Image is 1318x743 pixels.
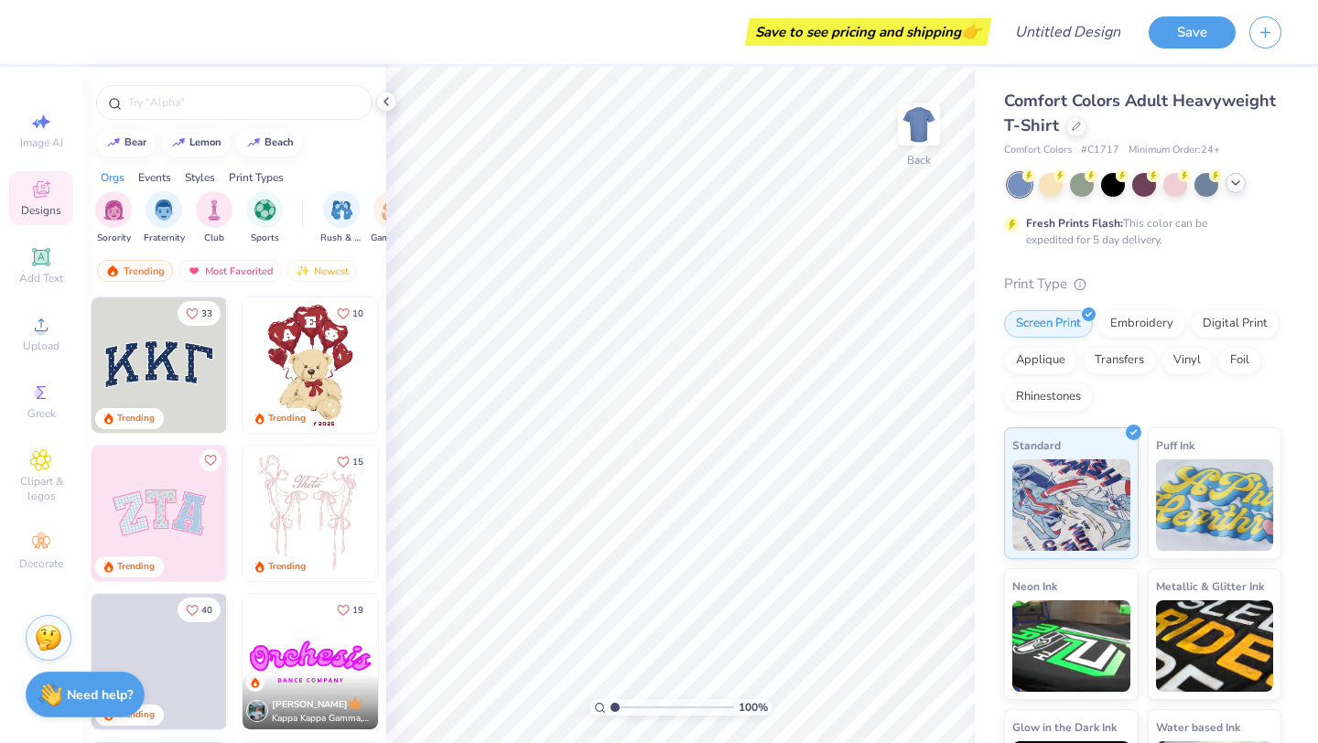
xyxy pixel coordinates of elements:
img: most_fav.gif [187,264,201,277]
span: Image AI [20,135,63,150]
img: Sorority Image [103,199,124,221]
div: Transfers [1083,347,1156,374]
div: Print Types [229,169,284,186]
img: d12a98c7-f0f7-4345-bf3a-b9f1b718b86e [377,446,513,581]
div: beach [265,137,294,147]
div: Save to see pricing and shipping [750,18,987,46]
button: Like [329,598,372,622]
div: Print Type [1004,274,1281,295]
img: trend_line.gif [106,137,121,148]
img: edfb13fc-0e43-44eb-bea2-bf7fc0dd67f9 [226,297,362,433]
span: Puff Ink [1156,436,1194,455]
img: d12c9beb-9502-45c7-ae94-40b97fdd6040 [226,594,362,729]
div: lemon [189,137,221,147]
div: Digital Print [1191,310,1280,338]
div: Trending [268,412,306,425]
img: topCreatorCrown.gif [348,695,362,710]
img: Puff Ink [1156,459,1274,551]
div: filter for Rush & Bid [320,191,362,245]
input: Untitled Design [1000,14,1135,50]
button: Like [178,301,221,326]
span: Fraternity [144,232,185,245]
div: Most Favorited [178,260,282,282]
span: Sports [251,232,279,245]
img: trending.gif [105,264,120,277]
div: Trending [117,560,155,574]
button: Like [178,598,221,622]
img: e74243e0-e378-47aa-a400-bc6bcb25063a [377,297,513,433]
span: 👉 [961,20,981,42]
button: Save [1149,16,1236,48]
div: Orgs [101,169,124,186]
span: Standard [1012,436,1061,455]
span: Glow in the Dark Ink [1012,717,1117,737]
div: Embroidery [1098,310,1185,338]
span: Comfort Colors [1004,143,1072,158]
div: Styles [185,169,215,186]
button: Like [329,301,372,326]
button: beach [236,129,302,156]
span: Sorority [97,232,131,245]
span: Upload [23,339,59,353]
span: Designs [21,203,61,218]
div: Trending [97,260,173,282]
span: Clipart & logos [9,474,73,503]
div: Foil [1218,347,1261,374]
img: 83dda5b0-2158-48ca-832c-f6b4ef4c4536 [243,446,378,581]
img: Standard [1012,459,1130,551]
button: filter button [371,191,413,245]
span: 10 [352,309,363,318]
button: filter button [144,191,185,245]
button: Like [329,449,372,474]
div: Trending [117,412,155,425]
button: lemon [161,129,230,156]
div: Newest [287,260,357,282]
span: Greek [27,406,56,421]
div: Vinyl [1161,347,1213,374]
img: 587403a7-0594-4a7f-b2bd-0ca67a3ff8dd [243,297,378,433]
img: trend_line.gif [171,137,186,148]
img: 190a3832-2857-43c9-9a52-6d493f4406b1 [377,594,513,729]
span: Comfort Colors Adult Heavyweight T-Shirt [1004,90,1276,136]
img: Newest.gif [296,264,310,277]
img: 5ee11766-d822-42f5-ad4e-763472bf8dcf [226,446,362,581]
span: Decorate [19,556,63,571]
img: 3b9aba4f-e317-4aa7-a679-c95a879539bd [92,297,227,433]
span: Metallic & Glitter Ink [1156,576,1264,596]
img: Fraternity Image [154,199,174,221]
div: Trending [268,560,306,574]
button: filter button [246,191,283,245]
div: filter for Sorority [95,191,132,245]
span: Game Day [371,232,413,245]
img: Sports Image [254,199,275,221]
div: Events [138,169,171,186]
img: trend_line.gif [246,137,261,148]
span: Water based Ink [1156,717,1240,737]
span: 100 % [739,699,768,716]
span: Rush & Bid [320,232,362,245]
span: 33 [201,309,212,318]
img: 9980f5e8-e6a1-4b4a-8839-2b0e9349023c [92,446,227,581]
strong: Need help? [67,686,133,704]
span: Add Text [19,271,63,285]
span: Neon Ink [1012,576,1057,596]
img: Metallic & Glitter Ink [1156,600,1274,692]
div: Rhinestones [1004,383,1093,411]
span: 15 [352,458,363,467]
span: Minimum Order: 24 + [1129,143,1220,158]
img: Rush & Bid Image [331,199,352,221]
img: Avatar [246,700,268,722]
span: Kappa Kappa Gamma, [GEOGRAPHIC_DATA][US_STATE] [272,712,371,726]
img: Neon Ink [1012,600,1130,692]
div: filter for Game Day [371,191,413,245]
input: Try "Alpha" [126,93,361,112]
span: # C1717 [1081,143,1119,158]
button: filter button [95,191,132,245]
button: filter button [320,191,362,245]
div: This color can be expedited for 5 day delivery. [1026,215,1251,248]
img: Back [901,106,937,143]
span: 19 [352,606,363,615]
span: 40 [201,606,212,615]
strong: Fresh Prints Flash: [1026,216,1123,231]
div: bear [124,137,146,147]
